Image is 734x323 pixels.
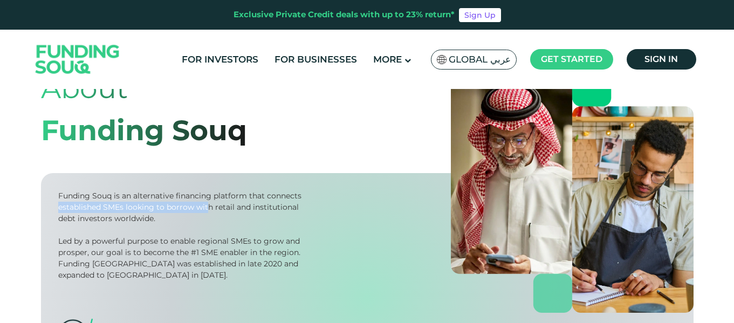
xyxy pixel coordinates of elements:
a: For Businesses [272,51,360,68]
a: Sign Up [459,8,501,22]
div: Funding Souq is an alternative financing platform that connects established SMEs looking to borro... [58,190,305,224]
a: For Investors [179,51,261,68]
img: Logo [25,32,131,87]
img: about-us-banner [451,67,694,313]
div: Funding Souq [41,109,247,152]
img: SA Flag [437,55,447,64]
div: Led by a powerful purpose to enable regional SMEs to grow and prosper, our goal is to become the ... [58,236,305,281]
span: Get started [541,54,602,64]
div: Exclusive Private Credit deals with up to 23% return* [234,9,455,21]
span: Sign in [644,54,678,64]
a: Sign in [627,49,696,70]
span: Global عربي [449,53,511,66]
span: More [373,54,402,65]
